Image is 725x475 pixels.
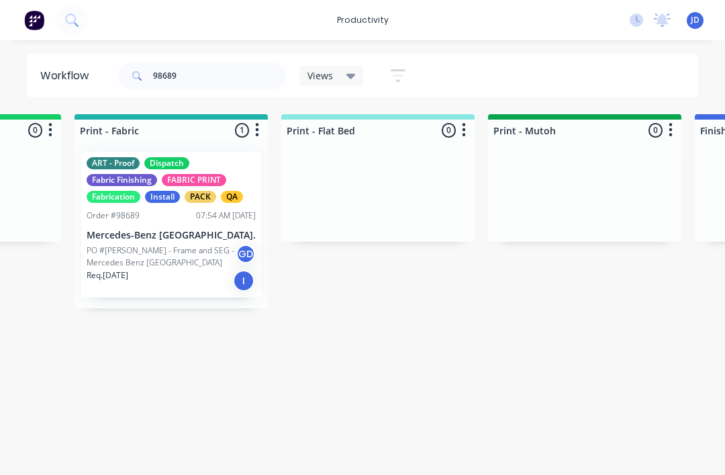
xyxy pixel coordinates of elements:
[87,210,140,222] div: Order #98689
[196,210,256,222] div: 07:54 AM [DATE]
[233,270,254,292] div: I
[185,191,216,203] div: PACK
[144,157,189,169] div: Dispatch
[87,157,140,169] div: ART - Proof
[87,245,236,269] p: PO #[PERSON_NAME] - Frame and SEG - Mercedes Benz [GEOGRAPHIC_DATA]
[145,191,180,203] div: Install
[81,152,261,298] div: ART - ProofDispatchFabric FinishingFABRIC PRINTFabricationInstallPACKQAOrder #9868907:54 AM [DATE...
[691,14,699,26] span: JD
[40,68,95,84] div: Workflow
[162,174,226,186] div: FABRIC PRINT
[87,269,128,282] p: Req. [DATE]
[307,69,333,83] span: Views
[87,191,140,203] div: Fabrication
[221,191,243,203] div: QA
[87,174,157,186] div: Fabric Finishing
[24,10,44,30] img: Factory
[236,244,256,264] div: GD
[153,62,286,89] input: Search for orders...
[87,230,256,241] p: Mercedes-Benz [GEOGRAPHIC_DATA].
[330,10,395,30] div: productivity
